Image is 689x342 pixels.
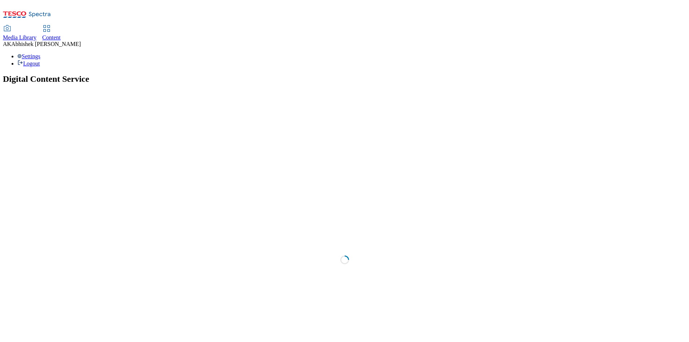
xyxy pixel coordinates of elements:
a: Settings [17,53,41,59]
a: Logout [17,60,40,67]
span: Content [42,34,61,41]
a: Media Library [3,26,37,41]
span: AK [3,41,11,47]
span: Abhishek [PERSON_NAME] [11,41,81,47]
a: Content [42,26,61,41]
h1: Digital Content Service [3,74,686,84]
span: Media Library [3,34,37,41]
